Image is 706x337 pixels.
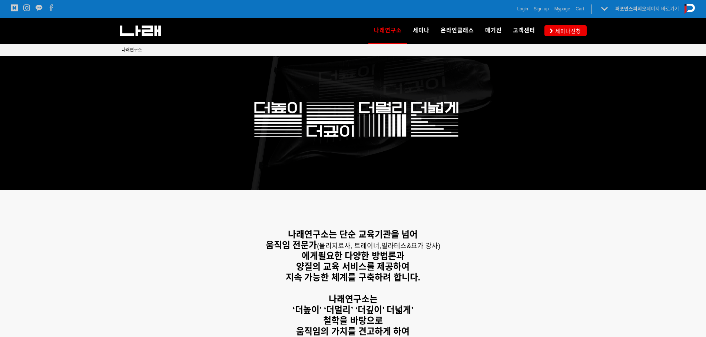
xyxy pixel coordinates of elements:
[368,18,407,44] a: 나래연구소
[381,242,440,250] span: 필라테스&요가 강사)
[122,46,142,54] a: 나래연구소
[292,305,414,315] strong: ‘더높이’ ‘더멀리’ ‘더깊이’ 더넓게’
[319,242,381,250] span: 물리치료사, 트레이너,
[317,242,381,250] span: (
[435,18,480,44] a: 온라인클래스
[507,18,541,44] a: 고객센터
[480,18,507,44] a: 매거진
[517,5,528,13] a: Login
[296,326,410,336] strong: 움직임의 가치를 견고하게 하여
[413,27,430,34] span: 세미나
[288,229,418,239] strong: 나래연구소는 단순 교육기관을 넘어
[441,27,474,34] span: 온라인클래스
[318,251,404,261] strong: 필요한 다양한 방법론과
[302,251,318,261] strong: 에게
[323,316,383,326] strong: 철학을 바탕으로
[485,27,502,34] span: 매거진
[266,240,317,250] strong: 움직임 전문가
[286,272,420,282] strong: 지속 가능한 체계를 구축하려 합니다.
[615,6,646,11] strong: 퍼포먼스피지오
[513,27,535,34] span: 고객센터
[553,27,581,35] span: 세미나신청
[122,47,142,53] span: 나래연구소
[296,262,410,272] strong: 양질의 교육 서비스를 제공하여
[544,25,587,36] a: 세미나신청
[534,5,549,13] a: Sign up
[407,18,435,44] a: 세미나
[615,6,679,11] a: 퍼포먼스피지오페이지 바로가기
[554,5,570,13] a: Mypage
[329,294,378,304] strong: 나래연구소는
[576,5,584,13] a: Cart
[374,24,402,36] span: 나래연구소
